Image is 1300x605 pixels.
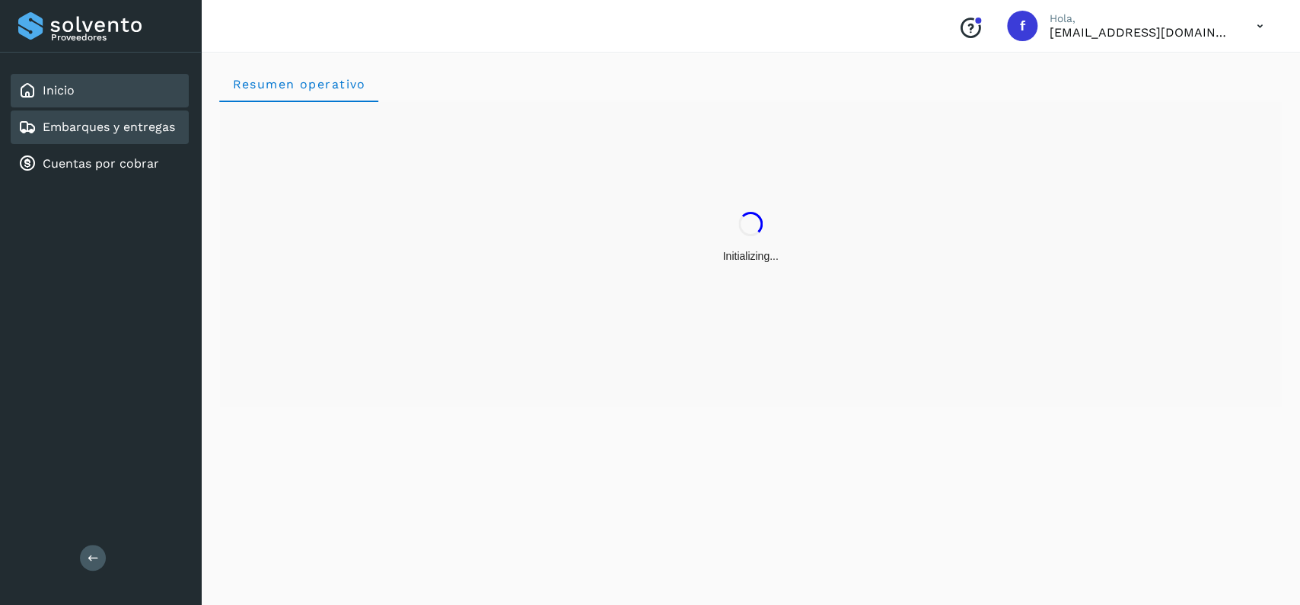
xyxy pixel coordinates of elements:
a: Embarques y entregas [43,120,175,134]
a: Inicio [43,83,75,98]
div: Cuentas por cobrar [11,147,189,181]
div: Inicio [11,74,189,107]
a: Cuentas por cobrar [43,156,159,171]
p: Proveedores [51,32,183,43]
span: Resumen operativo [231,77,366,91]
p: facturacion@expresssanjavier.com [1050,25,1232,40]
p: Hola, [1050,12,1232,25]
div: Embarques y entregas [11,110,189,144]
